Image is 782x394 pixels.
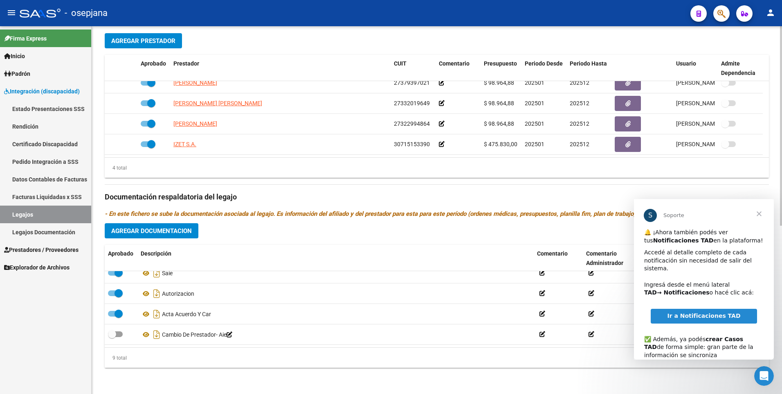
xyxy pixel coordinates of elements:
span: Descripción [141,250,171,257]
span: $ 475.830,00 [484,141,517,147]
span: 27379397021 [394,79,430,86]
span: Aprobado [108,250,133,257]
datatable-header-cell: Aprobado [105,245,137,272]
span: Integración (discapacidad) [4,87,80,96]
span: [PERSON_NAME] [DATE] [676,79,740,86]
span: [PERSON_NAME] [PERSON_NAME] [173,100,262,106]
span: 202501 [525,141,544,147]
datatable-header-cell: Aprobado [137,55,170,82]
mat-icon: person [766,8,775,18]
button: Agregar Documentacion [105,223,198,238]
span: 202512 [570,100,589,106]
span: - osepjana [65,4,108,22]
h3: Documentación respaldatoria del legajo [105,191,769,203]
div: Cambio De Prestador- Aie [141,328,530,341]
span: Prestadores / Proveedores [4,245,79,254]
span: Prestador [173,60,199,67]
datatable-header-cell: Comentario [534,245,583,272]
span: Agregar Documentacion [111,227,192,235]
i: Descargar documento [151,287,162,300]
div: Saie [141,267,530,280]
span: 202512 [570,120,589,127]
span: $ 98.964,88 [484,79,514,86]
span: Agregar Prestador [111,37,175,45]
span: Periodo Desde [525,60,563,67]
iframe: Intercom live chat [754,366,774,386]
span: Periodo Hasta [570,60,607,67]
datatable-header-cell: Comentario Administrador [583,245,656,272]
span: 27332019649 [394,100,430,106]
span: $ 98.964,88 [484,100,514,106]
div: Acta Acuerdo Y Car [141,308,530,321]
datatable-header-cell: Descripción [137,245,534,272]
datatable-header-cell: Comentario [436,55,481,82]
span: Comentario [537,250,568,257]
span: Aprobado [141,60,166,67]
span: 202501 [525,100,544,106]
span: 202512 [570,79,589,86]
span: [PERSON_NAME] [DATE] [676,141,740,147]
span: Explorador de Archivos [4,263,70,272]
span: $ 98.964,88 [484,120,514,127]
span: Admite Dependencia [721,60,755,76]
i: - En este fichero se sube la documentación asociada al legajo. Es información del afiliado y del ... [105,210,653,217]
span: Comentario Administrador [586,250,623,266]
div: 4 total [105,163,127,172]
div: Autorizacion [141,287,530,300]
span: Presupuesto [484,60,517,67]
span: 27322994864 [394,120,430,127]
span: Firma Express [4,34,47,43]
datatable-header-cell: Prestador [170,55,391,82]
span: 202501 [525,79,544,86]
span: [PERSON_NAME] [DATE] [676,100,740,106]
i: Descargar documento [151,308,162,321]
datatable-header-cell: CUIT [391,55,436,82]
datatable-header-cell: Periodo Desde [521,55,566,82]
span: CUIT [394,60,407,67]
span: Inicio [4,52,25,61]
datatable-header-cell: Admite Dependencia [718,55,763,82]
span: 30715153390 [394,141,430,147]
span: Usuario [676,60,696,67]
datatable-header-cell: Presupuesto [481,55,521,82]
iframe: Intercom live chat mensaje [634,199,774,360]
datatable-header-cell: Usuario [673,55,718,82]
span: [PERSON_NAME] [173,120,217,127]
span: 202501 [525,120,544,127]
i: Descargar documento [151,328,162,341]
span: [PERSON_NAME] [173,79,217,86]
div: 9 total [105,353,127,362]
datatable-header-cell: Periodo Hasta [566,55,611,82]
mat-icon: menu [7,8,16,18]
span: IZET S.A. [173,141,196,147]
i: Descargar documento [151,267,162,280]
span: Padrón [4,69,30,78]
span: 202512 [570,141,589,147]
div: ✅ Además, ya podés de forma simple: gran parte de la información se sincroniza automáticamente y ... [10,128,130,184]
span: Comentario [439,60,470,67]
button: Agregar Prestador [105,33,182,48]
span: [PERSON_NAME] [DATE] [676,120,740,127]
